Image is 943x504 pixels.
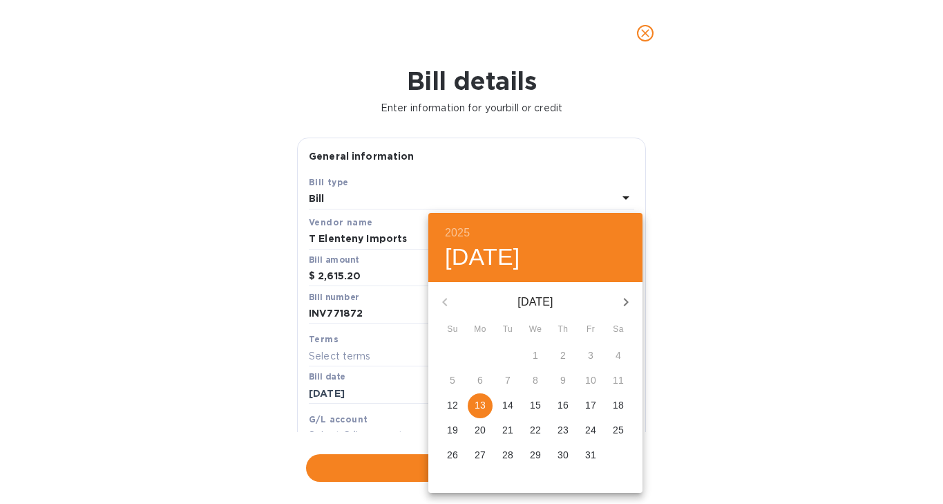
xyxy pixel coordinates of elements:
[440,393,465,418] button: 12
[585,398,596,412] p: 17
[440,323,465,337] span: Su
[551,393,575,418] button: 16
[523,323,548,337] span: We
[606,393,631,418] button: 18
[558,398,569,412] p: 16
[530,398,541,412] p: 15
[475,423,486,437] p: 20
[585,423,596,437] p: 24
[578,418,603,443] button: 24
[475,398,486,412] p: 13
[530,423,541,437] p: 22
[551,443,575,468] button: 30
[578,323,603,337] span: Fr
[447,398,458,412] p: 12
[475,448,486,462] p: 27
[551,418,575,443] button: 23
[461,294,609,310] p: [DATE]
[495,393,520,418] button: 14
[551,323,575,337] span: Th
[523,393,548,418] button: 15
[445,243,520,272] button: [DATE]
[578,443,603,468] button: 31
[468,418,493,443] button: 20
[502,398,513,412] p: 14
[440,418,465,443] button: 19
[613,423,624,437] p: 25
[523,418,548,443] button: 22
[558,448,569,462] p: 30
[447,448,458,462] p: 26
[523,443,548,468] button: 29
[578,393,603,418] button: 17
[447,423,458,437] p: 19
[495,443,520,468] button: 28
[606,323,631,337] span: Sa
[558,423,569,437] p: 23
[468,443,493,468] button: 27
[502,423,513,437] p: 21
[468,393,493,418] button: 13
[440,443,465,468] button: 26
[495,418,520,443] button: 21
[502,448,513,462] p: 28
[606,418,631,443] button: 25
[585,448,596,462] p: 31
[445,223,470,243] button: 2025
[613,398,624,412] p: 18
[468,323,493,337] span: Mo
[495,323,520,337] span: Tu
[530,448,541,462] p: 29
